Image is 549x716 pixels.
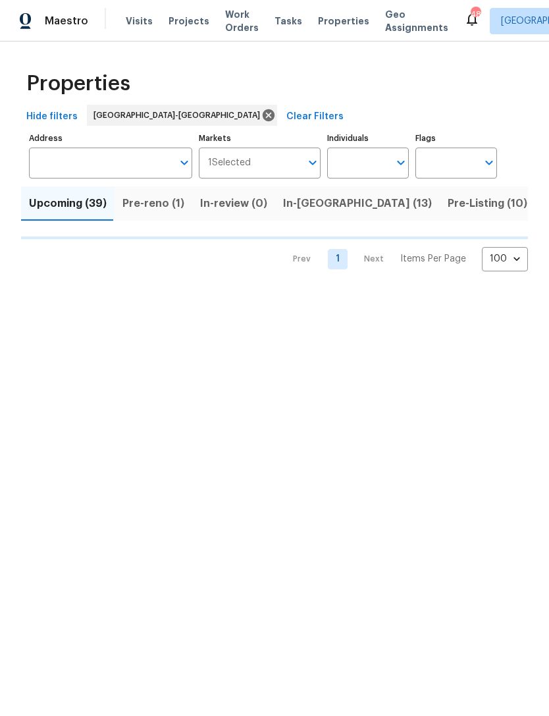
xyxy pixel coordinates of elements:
label: Individuals [327,134,409,142]
span: Properties [26,77,130,90]
span: Clear Filters [286,109,344,125]
span: 1 Selected [208,157,251,169]
span: Visits [126,14,153,28]
button: Hide filters [21,105,83,129]
span: In-review (0) [200,194,267,213]
div: 100 [482,242,528,276]
span: Upcoming (39) [29,194,107,213]
span: Hide filters [26,109,78,125]
label: Address [29,134,192,142]
div: 48 [471,8,480,21]
span: Properties [318,14,369,28]
button: Open [303,153,322,172]
div: [GEOGRAPHIC_DATA]-[GEOGRAPHIC_DATA] [87,105,277,126]
button: Open [175,153,194,172]
span: In-[GEOGRAPHIC_DATA] (13) [283,194,432,213]
label: Flags [415,134,497,142]
button: Open [480,153,498,172]
p: Items Per Page [400,252,466,265]
label: Markets [199,134,321,142]
span: Tasks [274,16,302,26]
span: Pre-Listing (10) [448,194,527,213]
span: Pre-reno (1) [122,194,184,213]
button: Open [392,153,410,172]
button: Clear Filters [281,105,349,129]
span: Geo Assignments [385,8,448,34]
span: Maestro [45,14,88,28]
a: Goto page 1 [328,249,348,269]
span: Work Orders [225,8,259,34]
nav: Pagination Navigation [280,247,528,271]
span: [GEOGRAPHIC_DATA]-[GEOGRAPHIC_DATA] [93,109,265,122]
span: Projects [169,14,209,28]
